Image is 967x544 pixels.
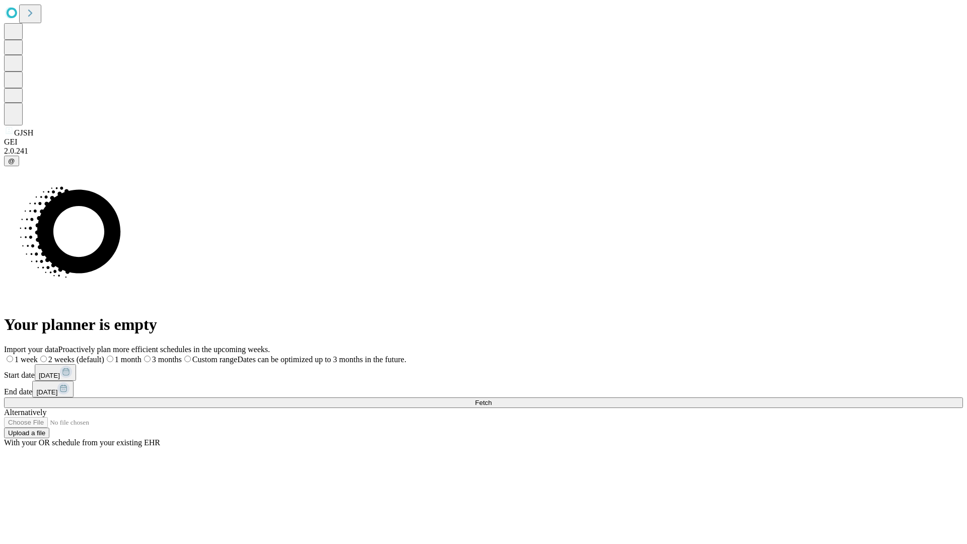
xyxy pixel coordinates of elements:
span: With your OR schedule from your existing EHR [4,438,160,447]
div: End date [4,381,963,397]
span: GJSH [14,128,33,137]
input: Custom rangeDates can be optimized up to 3 months in the future. [184,356,191,362]
span: Alternatively [4,408,46,417]
div: 2.0.241 [4,147,963,156]
span: Proactively plan more efficient schedules in the upcoming weeks. [58,345,270,354]
h1: Your planner is empty [4,315,963,334]
span: Custom range [192,355,237,364]
input: 3 months [144,356,151,362]
button: [DATE] [32,381,74,397]
span: @ [8,157,15,165]
div: GEI [4,138,963,147]
span: [DATE] [39,372,60,379]
span: [DATE] [36,388,57,396]
button: [DATE] [35,364,76,381]
button: @ [4,156,19,166]
span: 1 month [115,355,142,364]
button: Upload a file [4,428,49,438]
span: 2 weeks (default) [48,355,104,364]
input: 1 month [107,356,113,362]
span: 1 week [15,355,38,364]
span: Dates can be optimized up to 3 months in the future. [237,355,406,364]
input: 1 week [7,356,13,362]
div: Start date [4,364,963,381]
span: 3 months [152,355,182,364]
input: 2 weeks (default) [40,356,47,362]
span: Import your data [4,345,58,354]
span: Fetch [475,399,492,406]
button: Fetch [4,397,963,408]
